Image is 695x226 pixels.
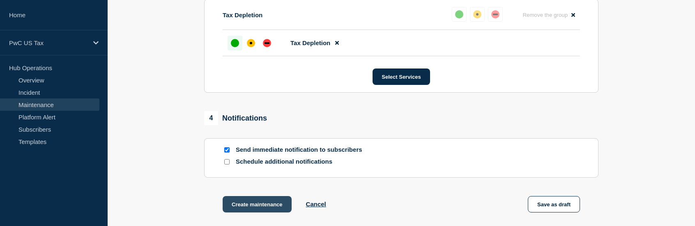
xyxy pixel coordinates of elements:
button: Cancel [306,201,326,208]
p: Tax Depletion [223,11,262,18]
p: Send immediate notification to subscribers [236,146,367,154]
input: Schedule additional notifications [224,159,230,164]
div: affected [247,39,255,47]
div: up [231,39,239,47]
button: up [452,7,467,22]
div: down [491,10,499,18]
p: Schedule additional notifications [236,158,367,166]
span: Remove the group [522,12,568,18]
span: Tax Depletion [290,39,330,46]
div: affected [473,10,481,18]
button: Create maintenance [223,196,292,212]
div: up [455,10,463,18]
div: down [263,39,271,47]
button: Select Services [373,68,430,85]
p: PwC US Tax [9,39,88,46]
button: affected [470,7,485,22]
button: down [488,7,503,22]
span: 4 [204,111,218,125]
button: Remove the group [518,7,580,23]
input: Send immediate notification to subscribers [224,147,230,153]
button: Save as draft [528,196,580,212]
div: Notifications [204,111,267,125]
